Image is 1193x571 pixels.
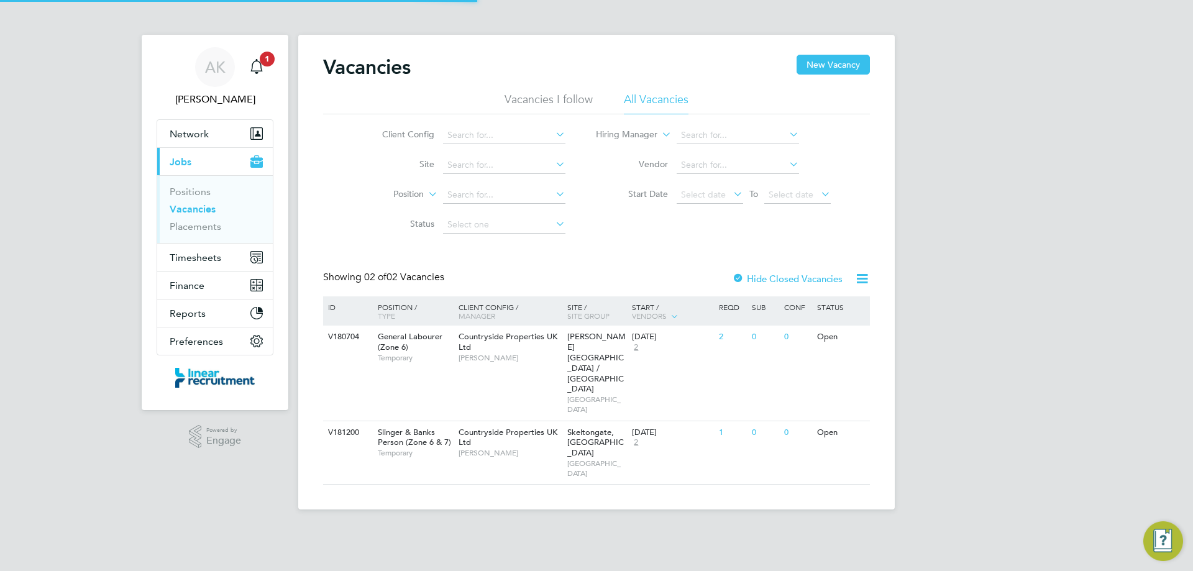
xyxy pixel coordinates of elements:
button: Jobs [157,148,273,175]
div: Site / [564,296,629,326]
span: Finance [170,280,204,291]
span: [PERSON_NAME] [459,353,561,363]
label: Client Config [363,129,434,140]
button: Network [157,120,273,147]
div: Jobs [157,175,273,243]
span: 02 Vacancies [364,271,444,283]
div: 0 [749,326,781,349]
div: Sub [749,296,781,317]
label: Hiring Manager [586,129,657,141]
div: 0 [749,421,781,444]
span: Skeltongate, [GEOGRAPHIC_DATA] [567,427,624,459]
input: Search for... [677,127,799,144]
a: 1 [244,47,269,87]
div: 2 [716,326,748,349]
div: 0 [781,326,813,349]
label: Site [363,158,434,170]
button: Engage Resource Center [1143,521,1183,561]
span: AK [205,59,226,75]
span: [GEOGRAPHIC_DATA] [567,395,626,414]
a: AK[PERSON_NAME] [157,47,273,107]
div: Position / [368,296,455,326]
div: [DATE] [632,427,713,438]
span: [PERSON_NAME] [459,448,561,458]
span: 2 [632,437,640,448]
input: Search for... [677,157,799,174]
span: Engage [206,436,241,446]
button: New Vacancy [797,55,870,75]
div: 1 [716,421,748,444]
input: Search for... [443,157,565,174]
span: [GEOGRAPHIC_DATA] [567,459,626,478]
span: Ashley Kelly [157,92,273,107]
div: Start / [629,296,716,327]
a: Go to home page [157,368,273,388]
span: Select date [681,189,726,200]
span: Manager [459,311,495,321]
input: Search for... [443,127,565,144]
span: Site Group [567,311,610,321]
img: linearrecruitment-logo-retina.png [175,368,255,388]
span: Type [378,311,395,321]
span: Vendors [632,311,667,321]
h2: Vacancies [323,55,411,80]
span: Reports [170,308,206,319]
span: Countryside Properties UK Ltd [459,427,557,448]
span: Temporary [378,353,452,363]
span: Network [170,128,209,140]
a: Positions [170,186,211,198]
button: Preferences [157,327,273,355]
a: Placements [170,221,221,232]
button: Finance [157,272,273,299]
label: Position [352,188,424,201]
a: Vacancies [170,203,216,215]
span: Select date [769,189,813,200]
span: General Labourer (Zone 6) [378,331,442,352]
nav: Main navigation [142,35,288,410]
li: Vacancies I follow [505,92,593,114]
div: Showing [323,271,447,284]
div: ID [325,296,368,317]
span: [PERSON_NAME][GEOGRAPHIC_DATA] / [GEOGRAPHIC_DATA] [567,331,626,394]
button: Reports [157,299,273,327]
span: Slinger & Banks Person (Zone 6 & 7) [378,427,451,448]
div: Open [814,421,868,444]
a: Powered byEngage [189,425,242,449]
div: V180704 [325,326,368,349]
span: Countryside Properties UK Ltd [459,331,557,352]
div: Client Config / [455,296,564,326]
input: Select one [443,216,565,234]
span: 02 of [364,271,386,283]
span: Timesheets [170,252,221,263]
div: Open [814,326,868,349]
div: [DATE] [632,332,713,342]
span: Powered by [206,425,241,436]
div: Reqd [716,296,748,317]
span: 2 [632,342,640,353]
div: Status [814,296,868,317]
input: Search for... [443,186,565,204]
label: Vendor [596,158,668,170]
label: Start Date [596,188,668,199]
span: Temporary [378,448,452,458]
span: Jobs [170,156,191,168]
span: Preferences [170,336,223,347]
label: Hide Closed Vacancies [732,273,843,285]
span: 1 [260,52,275,66]
li: All Vacancies [624,92,688,114]
label: Status [363,218,434,229]
div: V181200 [325,421,368,444]
div: 0 [781,421,813,444]
div: Conf [781,296,813,317]
button: Timesheets [157,244,273,271]
span: To [746,186,762,202]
